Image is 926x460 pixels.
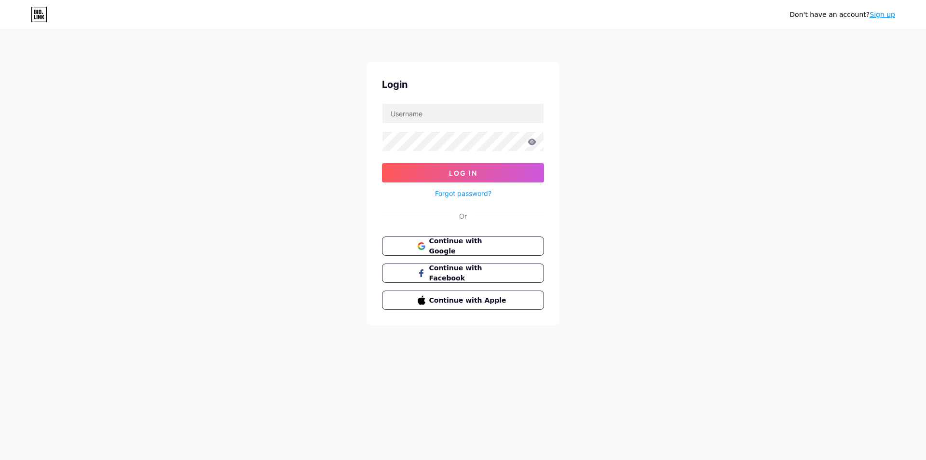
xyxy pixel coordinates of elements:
[435,188,491,198] a: Forgot password?
[429,295,509,306] span: Continue with Apple
[382,163,544,182] button: Log In
[449,169,477,177] span: Log In
[790,10,895,20] div: Don't have an account?
[382,77,544,92] div: Login
[459,211,467,221] div: Or
[429,236,509,256] span: Continue with Google
[382,264,544,283] button: Continue with Facebook
[382,237,544,256] button: Continue with Google
[382,104,544,123] input: Username
[382,291,544,310] button: Continue with Apple
[870,11,895,18] a: Sign up
[429,263,509,283] span: Continue with Facebook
